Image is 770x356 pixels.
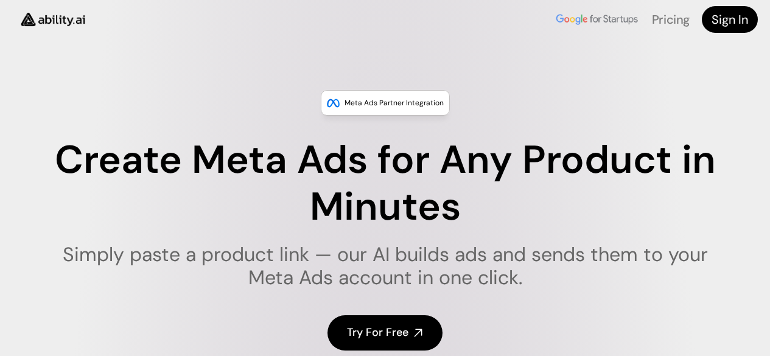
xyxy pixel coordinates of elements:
h4: Sign In [712,11,748,28]
a: Try For Free [327,315,443,350]
h1: Create Meta Ads for Any Product in Minutes [38,137,732,231]
p: Meta Ads Partner Integration [345,97,444,109]
h1: Simply paste a product link — our AI builds ads and sends them to your Meta Ads account in one cl... [38,243,732,290]
a: Pricing [652,12,690,27]
a: Sign In [702,6,758,33]
h4: Try For Free [347,325,408,340]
